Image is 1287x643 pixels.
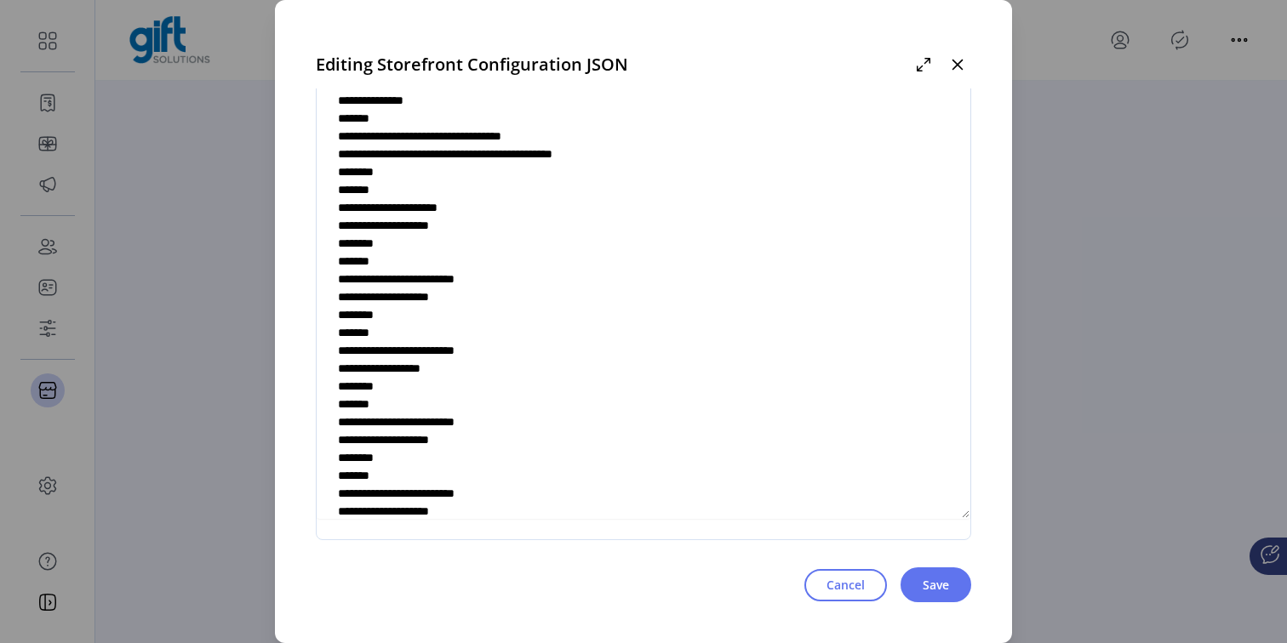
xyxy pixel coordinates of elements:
button: Save [901,567,971,602]
button: Cancel [804,569,887,601]
button: Maximize [910,51,937,78]
span: Cancel [827,576,865,594]
span: Save [923,576,949,594]
span: Editing Storefront Configuration JSON [316,52,628,77]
